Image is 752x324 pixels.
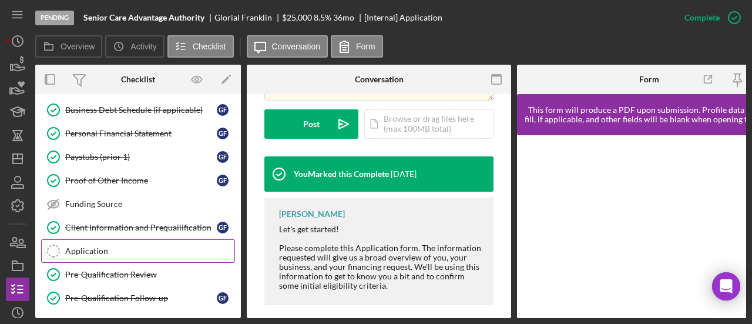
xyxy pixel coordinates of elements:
a: Paystubs (prior 1)GF [41,145,235,169]
label: Conversation [272,42,321,51]
div: Let's get started! Please complete this Application form. The information requested will give us ... [279,225,482,291]
div: Business Debt Schedule (if applicable) [65,105,217,115]
button: Post [264,109,358,139]
div: Pre-Qualification Follow-up [65,293,217,303]
div: Conversation [355,75,404,84]
div: 36 mo [333,13,354,22]
div: [Internal] Application [364,13,442,22]
button: Complete [673,6,746,29]
a: Application [41,239,235,263]
span: $25,000 [282,12,312,22]
a: Pre-Qualification Follow-upGF [41,286,235,310]
button: Form [331,35,383,58]
div: Form [639,75,659,84]
label: Overview [61,42,95,51]
label: Checklist [193,42,226,51]
div: Complete [684,6,720,29]
button: Conversation [247,35,328,58]
div: G F [217,175,229,186]
div: Application [65,246,234,256]
button: Activity [105,35,164,58]
b: Senior Care Advantage Authority [83,13,204,22]
div: Pre-Qualification Review [65,270,234,279]
a: Client Information and PrequailificationGF [41,216,235,239]
a: Business Debt Schedule (if applicable)GF [41,98,235,122]
div: Open Intercom Messenger [712,272,740,300]
div: G F [217,151,229,163]
div: Client Information and Prequailification [65,223,217,232]
div: [PERSON_NAME] [279,209,345,219]
a: Funding Source [41,192,235,216]
label: Form [356,42,375,51]
div: Funding Source [65,199,234,209]
div: Personal Financial Statement [65,129,217,138]
a: Pre-Qualification Review [41,263,235,286]
label: Activity [130,42,156,51]
time: 2025-08-19 14:14 [391,169,417,179]
div: Proof of Other Income [65,176,217,185]
a: Proof of Other IncomeGF [41,169,235,192]
div: G F [217,222,229,233]
button: Checklist [167,35,234,58]
div: Pending [35,11,74,25]
div: 8.5 % [314,13,331,22]
div: Paystubs (prior 1) [65,152,217,162]
button: Overview [35,35,102,58]
div: G F [217,292,229,304]
a: Personal Financial StatementGF [41,122,235,145]
div: G F [217,104,229,116]
div: G F [217,128,229,139]
div: Glorial Franklin [214,13,282,22]
div: Checklist [121,75,155,84]
div: You Marked this Complete [294,169,389,179]
div: Post [303,109,320,139]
